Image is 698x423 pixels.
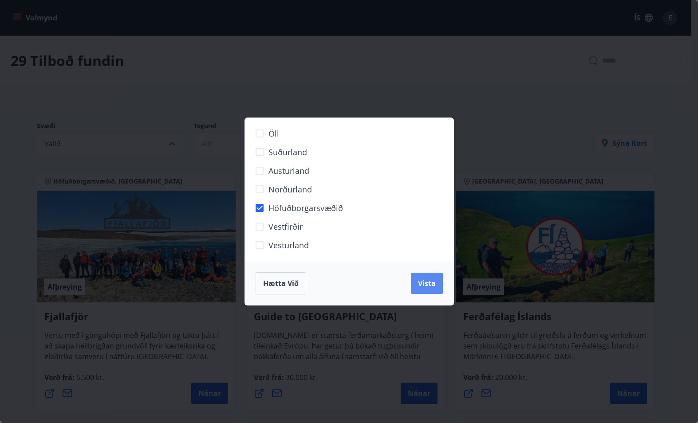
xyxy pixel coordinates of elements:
span: Suðurland [268,146,307,158]
span: Höfuðborgarsvæðið [268,202,343,214]
button: Hætta við [256,272,306,294]
span: Hætta við [263,278,299,288]
span: Norðurland [268,184,312,195]
span: Vestfirðir [268,221,303,232]
span: Öll [268,128,279,139]
button: Vista [411,273,443,294]
span: Austurland [268,165,309,176]
span: Vesturland [268,239,309,251]
span: Vista [418,278,436,288]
